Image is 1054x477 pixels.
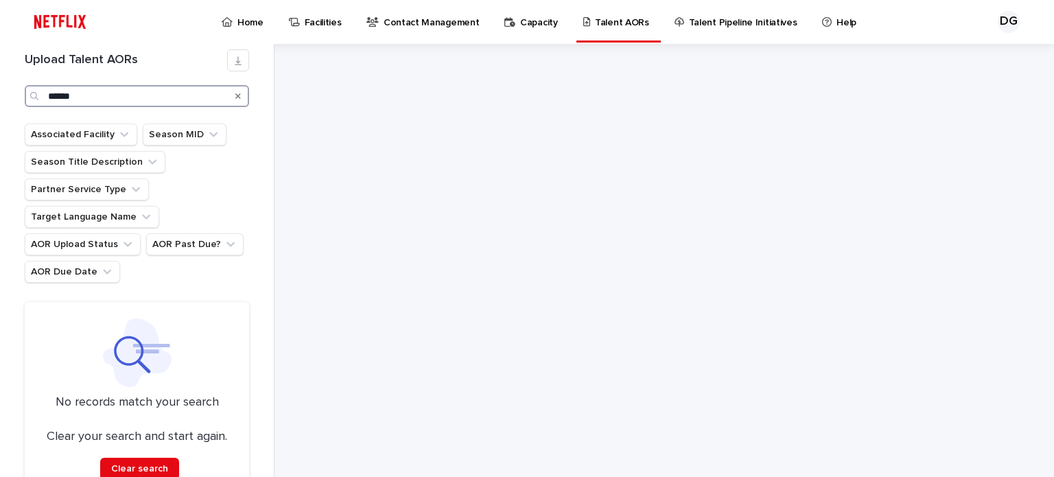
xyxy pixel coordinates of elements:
span: Clear search [111,464,168,474]
div: DG [998,11,1020,33]
button: Season MID [143,124,226,146]
button: AOR Due Date [25,261,120,283]
h1: Upload Talent AORs [25,53,227,68]
button: AOR Upload Status [25,233,141,255]
p: Clear your search and start again. [47,430,227,445]
button: Target Language Name [25,206,159,228]
input: Search [25,85,249,107]
p: No records match your search [41,395,233,410]
button: Associated Facility [25,124,137,146]
img: ifQbXi3ZQGMSEF7WDB7W [27,8,93,36]
button: Partner Service Type [25,178,149,200]
button: AOR Past Due? [146,233,244,255]
button: Season Title Description [25,151,165,173]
